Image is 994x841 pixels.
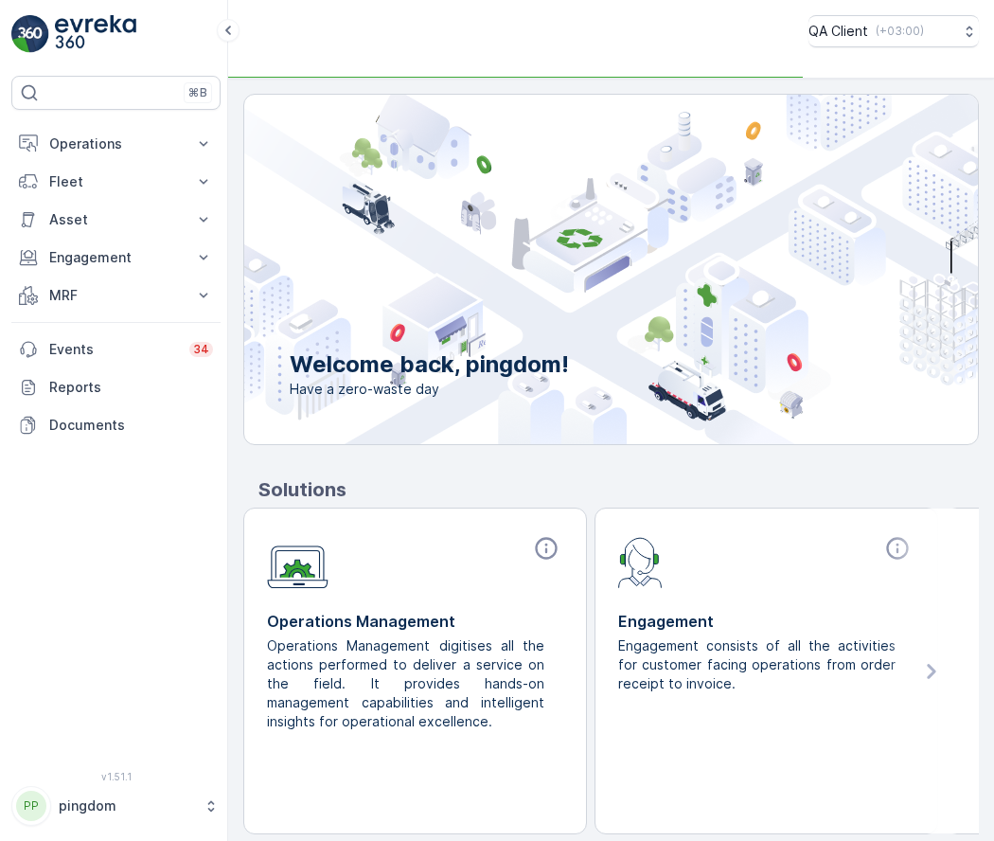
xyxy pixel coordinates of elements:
button: Asset [11,201,221,239]
img: city illustration [159,95,978,444]
p: Solutions [258,475,979,504]
p: Asset [49,210,183,229]
p: ( +03:00 ) [876,24,924,39]
p: MRF [49,286,183,305]
p: Operations Management [267,610,563,633]
div: PP [16,791,46,821]
button: Fleet [11,163,221,201]
p: Engagement [618,610,914,633]
img: module-icon [618,535,663,588]
span: v 1.51.1 [11,771,221,782]
button: PPpingdom [11,786,221,826]
p: Fleet [49,172,183,191]
button: Engagement [11,239,221,277]
p: 34 [193,342,209,357]
a: Reports [11,368,221,406]
p: pingdom [59,796,194,815]
img: logo_light-DOdMpM7g.png [55,15,136,53]
p: Welcome back, pingdom! [290,349,569,380]
p: QA Client [808,22,868,41]
img: module-icon [267,535,328,589]
p: ⌘B [188,85,207,100]
img: logo [11,15,49,53]
span: Have a zero-waste day [290,380,569,399]
p: Engagement consists of all the activities for customer facing operations from order receipt to in... [618,636,899,693]
button: Operations [11,125,221,163]
p: Documents [49,416,213,435]
a: Events34 [11,331,221,368]
p: Engagement [49,248,183,267]
button: QA Client(+03:00) [808,15,979,47]
a: Documents [11,406,221,444]
p: Operations Management digitises all the actions performed to deliver a service on the field. It p... [267,636,548,731]
button: MRF [11,277,221,314]
p: Events [49,340,178,359]
p: Operations [49,134,183,153]
p: Reports [49,378,213,397]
